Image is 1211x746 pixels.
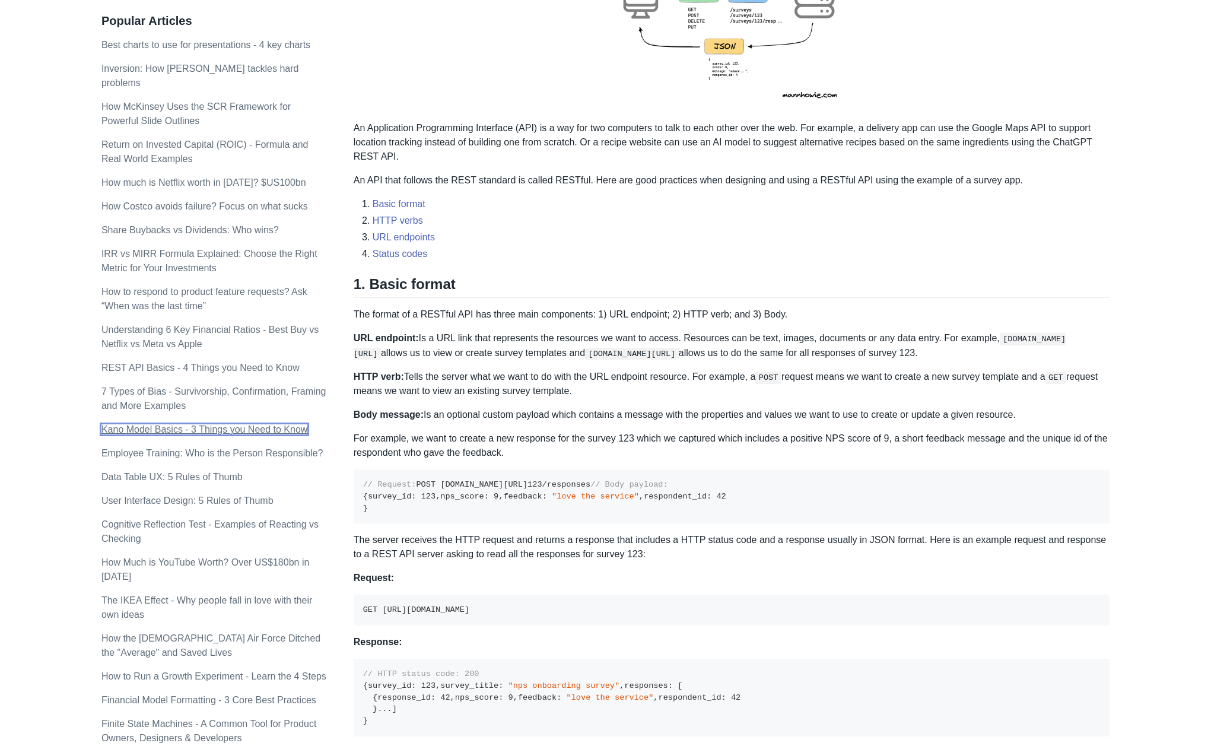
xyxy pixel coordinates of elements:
code: GET [URL][DOMAIN_NAME] [363,605,469,614]
span: // HTTP status code: 200 [363,669,479,678]
strong: Response: [354,637,402,647]
strong: Body message: [354,409,424,420]
a: Kano Model Basics - 3 Things you Need to Know [101,424,307,434]
code: [DOMAIN_NAME][URL] [585,348,679,360]
a: How the [DEMOGRAPHIC_DATA] Air Force Ditched the "Average" and Saved Lives [101,633,320,658]
a: How McKinsey Uses the SCR Framework for Powerful Slide Outlines [101,101,291,126]
a: 7 Types of Bias - Survivorship, Confirmation, Framing and More Examples [101,386,326,411]
strong: HTTP verb: [354,372,404,382]
span: 9 [494,492,498,501]
span: , [436,492,440,501]
code: POST [755,372,781,383]
a: Cognitive Reflection Test - Examples of Reacting vs Checking [101,519,319,544]
span: : [542,492,547,501]
a: Understanding 6 Key Financial Ratios - Best Buy vs Netflix vs Meta vs Apple [101,325,319,349]
p: Is a URL link that represents the resources we want to access. Resources can be text, images, doc... [354,331,1110,360]
span: : [721,693,726,702]
a: Finite State Machines - A Common Tool for Product Owners, Designers & Developers [101,719,317,743]
span: , [450,693,455,702]
a: Return on Invested Capital (ROIC) - Formula and Real World Examples [101,139,309,164]
a: IRR vs MIRR Formula Explained: Choose the Right Metric for Your Investments [101,249,317,273]
p: The format of a RESTful API has three main components: 1) URL endpoint; 2) HTTP verb; and 3) Body. [354,307,1110,322]
a: How much is Netflix worth in [DATE]? $US100bn [101,177,306,188]
span: : [411,681,416,690]
span: : [498,693,503,702]
span: { [363,681,368,690]
p: Is an optional custom payload which contains a message with the properties and values we want to ... [354,408,1110,422]
span: // Body payload: [590,480,668,489]
span: : [668,681,673,690]
strong: Request: [354,573,394,583]
p: The server receives the HTTP request and returns a response that includes a HTTP status code and ... [354,533,1110,561]
span: : [498,681,503,690]
span: 123 [527,480,542,489]
a: The IKEA Effect - Why people fall in love with their own ideas [101,595,312,620]
span: { [373,693,377,702]
span: } [363,716,368,725]
a: How Much is YouTube Worth? Over US$180bn in [DATE] [101,557,309,582]
p: For example, we want to create a new response for the survey 123 which we captured which includes... [354,431,1110,460]
span: : [411,492,416,501]
h2: 1. Basic format [354,275,1110,298]
span: : [431,693,436,702]
span: "nps onboarding survey" [508,681,620,690]
a: Data Table UX: 5 Rules of Thumb [101,472,243,482]
a: URL endpoints [373,232,435,242]
span: , [498,492,503,501]
span: 42 [731,693,740,702]
a: Inversion: How [PERSON_NAME] tackles hard problems [101,64,299,88]
span: : [707,492,711,501]
span: : [557,693,561,702]
p: Tells the server what we want to do with the URL endpoint resource. For example, a request means ... [354,370,1110,398]
a: Employee Training: Who is the Person Responsible? [101,448,323,458]
a: Status codes [373,249,428,259]
a: How to respond to product feature requests? Ask “When was the last time” [101,287,307,311]
p: An API that follows the REST standard is called RESTful. Here are good practices when designing a... [354,173,1110,188]
a: Basic format [373,199,425,209]
span: "love the service" [552,492,639,501]
a: Best charts to use for presentations - 4 key charts [101,40,310,50]
span: , [436,681,440,690]
a: User Interface Design: 5 Rules of Thumb [101,496,274,506]
span: 42 [716,492,726,501]
code: GET [1045,372,1066,383]
a: HTTP verbs [373,215,423,226]
span: { [363,492,368,501]
p: An Application Programming Interface (API) is a way for two computers to talk to each other over ... [354,121,1110,164]
span: "love the service" [567,693,654,702]
span: 9 [508,693,513,702]
a: Share Buybacks vs Dividends: Who wins? [101,225,279,235]
span: // Request: [363,480,417,489]
a: Financial Model Formatting - 3 Core Best Practices [101,695,316,705]
h3: Popular Articles [101,14,329,28]
span: 123 [421,681,436,690]
a: REST API Basics - 4 Things you Need to Know [101,363,300,373]
code: POST [DOMAIN_NAME][URL] /responses survey_id nps_score feedback respondent_id [363,480,726,512]
span: , [653,693,658,702]
span: , [639,492,644,501]
a: How to Run a Growth Experiment - Learn the 4 Steps [101,671,326,681]
a: How Costco avoids failure? Focus on what sucks [101,201,308,211]
span: , [513,693,518,702]
span: } [363,504,368,513]
span: : [484,492,489,501]
span: 42 [440,693,450,702]
span: 123 [421,492,436,501]
span: [ [678,681,682,690]
strong: URL endpoint: [354,333,419,343]
span: } [373,704,377,713]
code: survey_id survey_title responses response_id nps_score feedback respondent_id ... [363,669,741,725]
span: , [619,681,624,690]
span: ] [392,704,397,713]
